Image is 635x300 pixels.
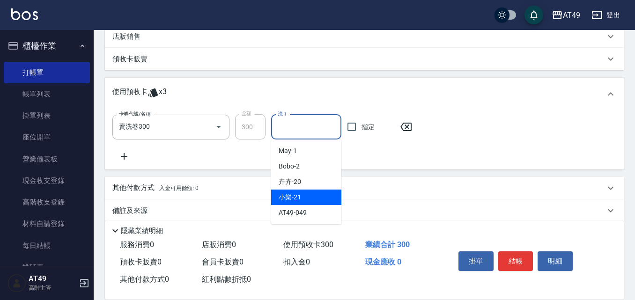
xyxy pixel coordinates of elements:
p: 其他付款方式 [112,183,199,193]
button: 掛單 [458,251,494,271]
span: 店販消費 0 [202,240,236,249]
a: 座位開單 [4,126,90,148]
span: 扣入金 0 [283,257,310,266]
span: 業績合計 300 [365,240,410,249]
label: 金額 [242,110,251,117]
p: 使用預收卡 [112,87,148,101]
p: 店販銷售 [112,32,140,42]
a: 材料自購登錄 [4,213,90,234]
p: 高階主管 [29,284,76,292]
span: May -1 [279,146,297,156]
span: x3 [159,87,167,101]
span: AT49 -049 [279,208,307,218]
span: 會員卡販賣 0 [202,257,244,266]
div: 其他付款方式入金可用餘額: 0 [105,177,624,199]
button: 櫃檯作業 [4,34,90,58]
div: 預收卡販賣 [105,48,624,70]
p: 備註及來源 [112,206,148,216]
span: Bobo -2 [279,161,300,171]
img: Logo [11,8,38,20]
span: 服務消費 0 [120,240,154,249]
span: 紅利點數折抵 0 [202,275,251,284]
img: Person [7,274,26,293]
button: Open [211,119,226,134]
button: save [524,6,543,24]
div: AT49 [563,9,580,21]
a: 掛單列表 [4,105,90,126]
span: 使用預收卡 300 [283,240,333,249]
button: 明細 [538,251,573,271]
a: 現金收支登錄 [4,170,90,191]
button: 登出 [588,7,624,24]
span: 小樂 -21 [279,192,301,202]
span: 卉卉 -20 [279,177,301,187]
span: 指定 [362,122,375,132]
h5: AT49 [29,274,76,284]
a: 每日結帳 [4,235,90,256]
a: 帳單列表 [4,83,90,105]
span: 入金可用餘額: 0 [159,185,199,191]
a: 營業儀表板 [4,148,90,170]
button: AT49 [548,6,584,25]
p: 隱藏業績明細 [121,226,163,236]
div: 店販銷售 [105,25,624,48]
span: 其他付款方式 0 [120,275,169,284]
button: 結帳 [498,251,533,271]
a: 排班表 [4,256,90,278]
a: 打帳單 [4,62,90,83]
span: 現金應收 0 [365,257,401,266]
div: 使用預收卡x3 [105,78,624,110]
p: 預收卡販賣 [112,54,148,64]
div: 備註及來源 [105,199,624,222]
label: 卡券代號/名稱 [119,110,150,117]
span: 預收卡販賣 0 [120,257,162,266]
label: 洗-1 [278,110,287,117]
a: 高階收支登錄 [4,191,90,213]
